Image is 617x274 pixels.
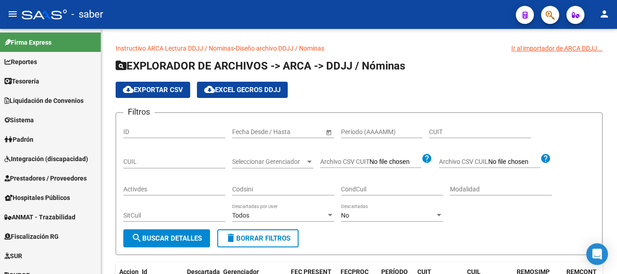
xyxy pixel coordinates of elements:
mat-icon: help [540,153,551,164]
button: Buscar Detalles [123,229,210,247]
span: EXPLORADOR DE ARCHIVOS -> ARCA -> DDJJ / Nóminas [116,60,405,72]
span: Todos [232,212,249,219]
h3: Filtros [123,106,154,118]
span: SUR [5,251,22,261]
div: Open Intercom Messenger [586,243,608,265]
span: Archivo CSV CUIT [320,158,369,165]
p: - [116,43,603,53]
span: Prestadores / Proveedores [5,173,87,183]
mat-icon: person [599,9,610,19]
span: No [341,212,349,219]
button: Exportar CSV [116,82,190,98]
div: Ir al importador de ARCA DDJJ... [511,43,603,53]
a: Diseño archivo DDJJ / Nominas [236,45,324,52]
span: Borrar Filtros [225,234,290,242]
input: Archivo CSV CUIL [488,158,540,166]
span: Fiscalización RG [5,232,59,241]
mat-icon: delete [225,232,236,243]
button: Open calendar [324,127,333,137]
span: Archivo CSV CUIL [439,158,488,165]
button: EXCEL GECROS DDJJ [197,82,288,98]
span: Exportar CSV [123,86,183,94]
button: Borrar Filtros [217,229,299,247]
span: ANMAT - Trazabilidad [5,212,75,222]
mat-icon: help [421,153,432,164]
span: Sistema [5,115,34,125]
span: Hospitales Públicos [5,193,70,203]
input: Archivo CSV CUIT [369,158,421,166]
span: - saber [71,5,103,24]
span: Tesorería [5,76,39,86]
mat-icon: menu [7,9,18,19]
span: Seleccionar Gerenciador [232,158,305,166]
span: Liquidación de Convenios [5,96,84,106]
a: Instructivo ARCA Lectura DDJJ / Nominas [116,45,234,52]
span: EXCEL GECROS DDJJ [204,86,280,94]
input: Start date [232,128,260,136]
span: Integración (discapacidad) [5,154,88,164]
mat-icon: cloud_download [204,84,215,95]
span: Firma Express [5,37,51,47]
span: Buscar Detalles [131,234,202,242]
mat-icon: search [131,232,142,243]
span: Padrón [5,135,33,144]
mat-icon: cloud_download [123,84,134,95]
input: End date [268,128,312,136]
span: Reportes [5,57,37,67]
